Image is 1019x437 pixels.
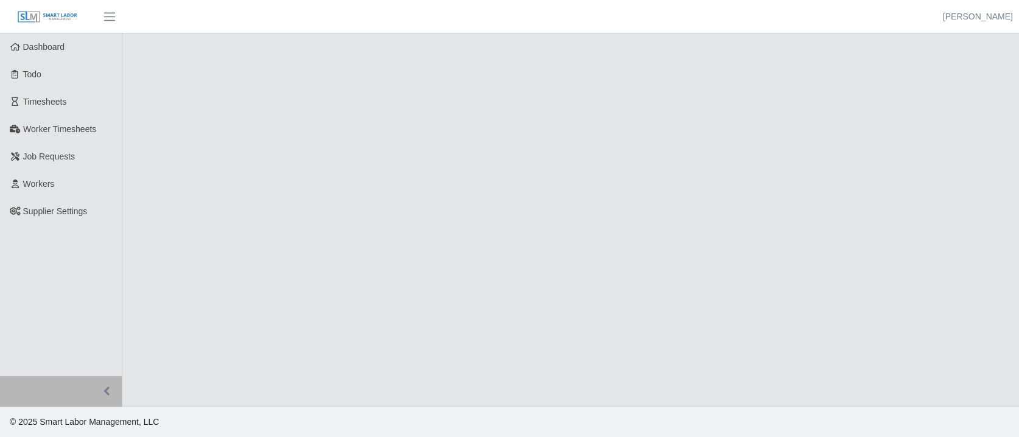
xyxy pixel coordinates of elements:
span: Workers [23,179,55,189]
span: Worker Timesheets [23,124,96,134]
span: Job Requests [23,152,75,161]
span: Todo [23,69,41,79]
img: SLM Logo [17,10,78,24]
span: Dashboard [23,42,65,52]
a: [PERSON_NAME] [943,10,1013,23]
span: Supplier Settings [23,206,88,216]
span: © 2025 Smart Labor Management, LLC [10,417,159,427]
span: Timesheets [23,97,67,107]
